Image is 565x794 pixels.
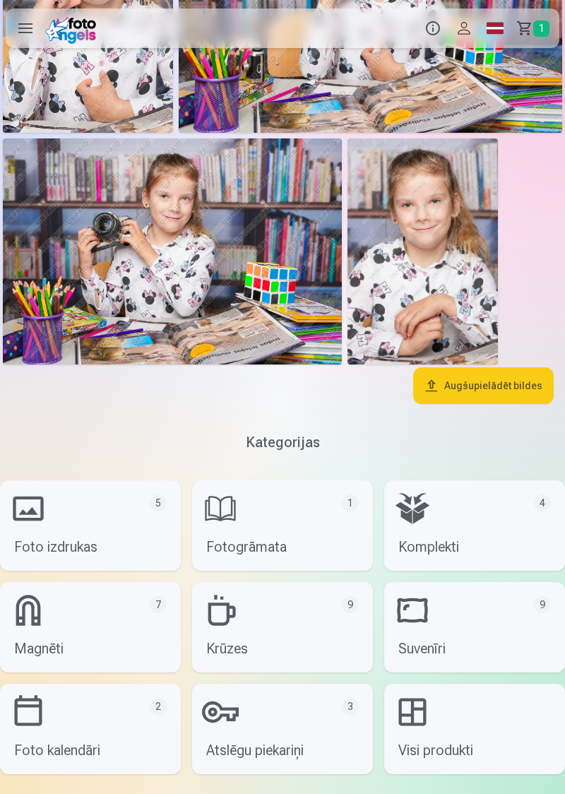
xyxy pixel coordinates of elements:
a: Komplekti4 [384,480,565,571]
img: /fa1 [45,13,101,44]
div: 5 [150,494,167,511]
div: 4 [534,494,551,511]
span: 1 [533,20,549,37]
div: 9 [534,596,551,613]
a: Grozs1 [511,8,559,48]
div: 3 [342,698,359,715]
a: Fotogrāmata1 [192,480,373,571]
a: Krūzes9 [192,582,373,672]
a: Visi produkti [384,684,565,774]
button: Info [417,8,448,48]
div: 9 [342,596,359,613]
div: 7 [150,596,167,613]
a: Global [480,8,511,48]
button: Augšupielādēt bildes [413,367,554,404]
a: Suvenīri9 [384,582,565,672]
div: 1 [342,494,359,511]
button: Profils [448,8,480,48]
a: Atslēgu piekariņi3 [192,684,373,774]
div: 2 [150,698,167,715]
